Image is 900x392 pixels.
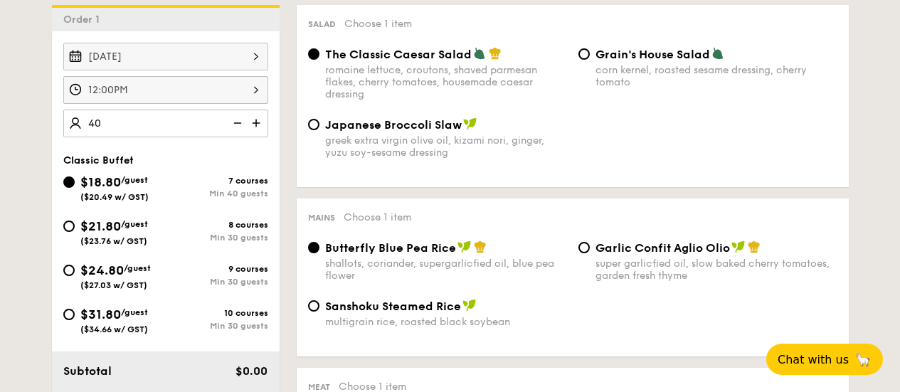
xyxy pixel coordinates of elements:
span: /guest [121,307,148,317]
div: shallots, coriander, supergarlicfied oil, blue pea flower [325,258,567,282]
img: icon-vegan.f8ff3823.svg [462,299,477,312]
span: Salad [308,19,336,29]
img: icon-reduce.1d2dbef1.svg [226,110,247,137]
div: 8 courses [166,220,268,230]
input: $24.80/guest($27.03 w/ GST)9 coursesMin 30 guests [63,265,75,276]
input: The Classic Caesar Saladromaine lettuce, croutons, shaved parmesan flakes, cherry tomatoes, house... [308,48,319,60]
input: $21.80/guest($23.76 w/ GST)8 coursesMin 30 guests [63,221,75,232]
span: Choose 1 item [344,211,411,223]
div: romaine lettuce, croutons, shaved parmesan flakes, cherry tomatoes, housemade caesar dressing [325,64,567,100]
span: $21.80 [80,218,121,234]
div: Min 40 guests [166,189,268,198]
span: Choose 1 item [344,18,412,30]
input: Garlic Confit Aglio Oliosuper garlicfied oil, slow baked cherry tomatoes, garden fresh thyme [578,242,590,253]
img: icon-vegetarian.fe4039eb.svg [711,47,724,60]
img: icon-chef-hat.a58ddaea.svg [748,240,761,253]
span: The Classic Caesar Salad [325,48,472,61]
span: Classic Buffet [63,154,134,166]
span: ($34.66 w/ GST) [80,324,148,334]
input: $18.80/guest($20.49 w/ GST)7 coursesMin 40 guests [63,176,75,188]
input: Sanshoku Steamed Ricemultigrain rice, roasted black soybean [308,300,319,312]
div: super garlicfied oil, slow baked cherry tomatoes, garden fresh thyme [595,258,837,282]
div: Min 30 guests [166,233,268,243]
span: $24.80 [80,263,124,278]
input: Event time [63,76,268,104]
input: $31.80/guest($34.66 w/ GST)10 coursesMin 30 guests [63,309,75,320]
img: icon-chef-hat.a58ddaea.svg [489,47,502,60]
div: 9 courses [166,264,268,274]
img: icon-vegan.f8ff3823.svg [731,240,746,253]
span: /guest [124,263,151,273]
div: 7 courses [166,176,268,186]
img: icon-vegan.f8ff3823.svg [463,117,477,130]
img: icon-chef-hat.a58ddaea.svg [474,240,487,253]
input: Butterfly Blue Pea Riceshallots, coriander, supergarlicfied oil, blue pea flower [308,242,319,253]
div: Min 30 guests [166,277,268,287]
span: Sanshoku Steamed Rice [325,300,461,313]
span: ($20.49 w/ GST) [80,192,149,202]
span: 🦙 [854,351,872,368]
span: ($23.76 w/ GST) [80,236,147,246]
span: Order 1 [63,14,105,26]
div: Min 30 guests [166,321,268,331]
span: Mains [308,213,335,223]
img: icon-vegan.f8ff3823.svg [457,240,472,253]
img: icon-add.58712e84.svg [247,110,268,137]
input: Grain's House Saladcorn kernel, roasted sesame dressing, cherry tomato [578,48,590,60]
span: /guest [121,219,148,229]
div: greek extra virgin olive oil, kizami nori, ginger, yuzu soy-sesame dressing [325,134,567,159]
div: multigrain rice, roasted black soybean [325,316,567,328]
img: icon-vegetarian.fe4039eb.svg [473,47,486,60]
div: corn kernel, roasted sesame dressing, cherry tomato [595,64,837,88]
div: 10 courses [166,308,268,318]
span: Japanese Broccoli Slaw [325,118,462,132]
span: Meat [308,382,330,392]
span: $0.00 [235,364,268,378]
span: Subtotal [63,364,112,378]
span: /guest [121,175,148,185]
span: Garlic Confit Aglio Olio [595,241,730,255]
span: ($27.03 w/ GST) [80,280,147,290]
input: Event date [63,43,268,70]
input: Japanese Broccoli Slawgreek extra virgin olive oil, kizami nori, ginger, yuzu soy-sesame dressing [308,119,319,130]
span: Butterfly Blue Pea Rice [325,241,456,255]
span: Chat with us [778,353,849,366]
span: Grain's House Salad [595,48,710,61]
span: $18.80 [80,174,121,190]
button: Chat with us🦙 [766,344,883,375]
span: $31.80 [80,307,121,322]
